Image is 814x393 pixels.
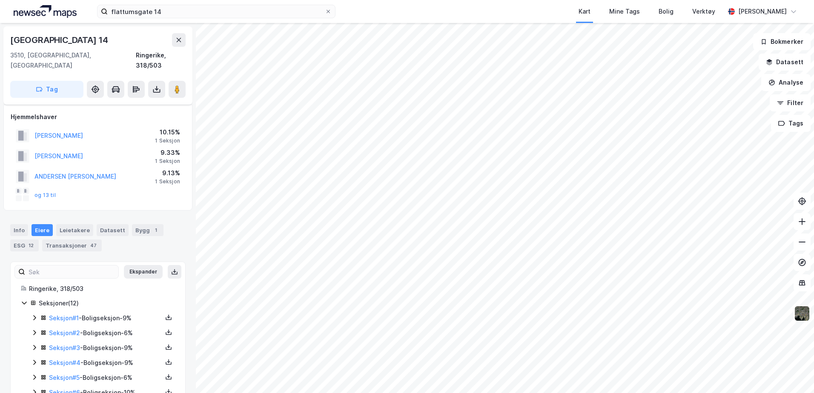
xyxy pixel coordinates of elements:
[124,265,163,279] button: Ekspander
[609,6,640,17] div: Mine Tags
[771,352,814,393] div: Kontrollprogram for chat
[10,224,28,236] div: Info
[759,54,811,71] button: Datasett
[39,298,175,308] div: Seksjoner ( 12 )
[152,226,160,234] div: 1
[659,6,674,17] div: Bolig
[738,6,787,17] div: [PERSON_NAME]
[155,168,180,178] div: 9.13%
[771,352,814,393] iframe: Chat Widget
[49,373,162,383] div: - Boligseksjon - 6%
[42,239,102,251] div: Transaksjoner
[49,343,162,353] div: - Boligseksjon - 9%
[692,6,715,17] div: Verktøy
[49,359,80,366] a: Seksjon#4
[11,112,185,122] div: Hjemmelshaver
[32,224,53,236] div: Eiere
[49,358,162,368] div: - Boligseksjon - 9%
[49,374,80,381] a: Seksjon#5
[10,33,110,47] div: [GEOGRAPHIC_DATA] 14
[155,127,180,137] div: 10.15%
[89,241,98,250] div: 47
[27,241,35,250] div: 12
[761,74,811,91] button: Analyse
[49,314,79,322] a: Seksjon#1
[10,50,136,71] div: 3510, [GEOGRAPHIC_DATA], [GEOGRAPHIC_DATA]
[155,137,180,144] div: 1 Seksjon
[29,284,175,294] div: Ringerike, 318/503
[49,313,162,323] div: - Boligseksjon - 9%
[794,305,810,322] img: 9k=
[10,81,83,98] button: Tag
[155,148,180,158] div: 9.33%
[49,344,80,351] a: Seksjon#3
[108,5,325,18] input: Søk på adresse, matrikkel, gårdeiere, leietakere eller personer
[132,224,163,236] div: Bygg
[25,265,118,278] input: Søk
[97,224,129,236] div: Datasett
[771,115,811,132] button: Tags
[14,5,77,18] img: logo.a4113a55bc3d86da70a041830d287a7e.svg
[155,158,180,165] div: 1 Seksjon
[56,224,93,236] div: Leietakere
[49,328,162,338] div: - Boligseksjon - 6%
[136,50,186,71] div: Ringerike, 318/503
[49,329,80,336] a: Seksjon#2
[753,33,811,50] button: Bokmerker
[10,239,39,251] div: ESG
[155,178,180,185] div: 1 Seksjon
[770,94,811,111] button: Filter
[579,6,590,17] div: Kart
